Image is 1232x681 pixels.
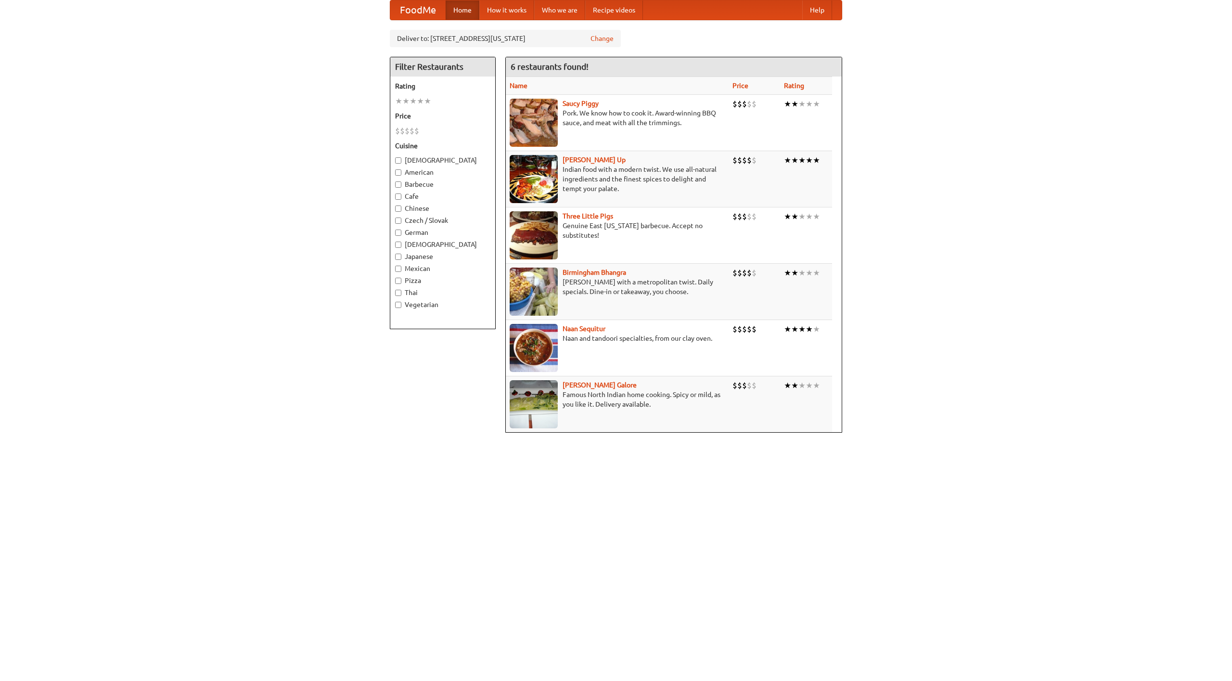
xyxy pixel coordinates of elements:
[784,155,791,166] li: ★
[510,108,725,128] p: Pork. We know how to cook it. Award-winning BBQ sauce, and meat with all the trimmings.
[784,380,791,391] li: ★
[752,268,757,278] li: $
[791,380,798,391] li: ★
[395,157,401,164] input: [DEMOGRAPHIC_DATA]
[395,81,490,91] h5: Rating
[510,165,725,193] p: Indian food with a modern twist. We use all-natural ingredients and the finest spices to delight ...
[395,254,401,260] input: Japanese
[395,300,490,309] label: Vegetarian
[813,99,820,109] li: ★
[732,82,748,90] a: Price
[806,211,813,222] li: ★
[784,268,791,278] li: ★
[510,390,725,409] p: Famous North Indian home cooking. Spicy or mild, as you like it. Delivery available.
[737,155,742,166] li: $
[395,264,490,273] label: Mexican
[563,212,613,220] a: Three Little Pigs
[510,324,558,372] img: naansequitur.jpg
[395,252,490,261] label: Japanese
[737,211,742,222] li: $
[813,324,820,334] li: ★
[390,30,621,47] div: Deliver to: [STREET_ADDRESS][US_STATE]
[395,96,402,106] li: ★
[737,268,742,278] li: $
[395,242,401,248] input: [DEMOGRAPHIC_DATA]
[732,380,737,391] li: $
[395,276,490,285] label: Pizza
[752,155,757,166] li: $
[813,155,820,166] li: ★
[395,141,490,151] h5: Cuisine
[737,324,742,334] li: $
[400,126,405,136] li: $
[742,211,747,222] li: $
[563,100,599,107] a: Saucy Piggy
[395,111,490,121] h5: Price
[395,290,401,296] input: Thai
[784,82,804,90] a: Rating
[563,325,605,333] a: Naan Sequitur
[510,211,558,259] img: littlepigs.jpg
[752,324,757,334] li: $
[798,324,806,334] li: ★
[563,381,637,389] b: [PERSON_NAME] Galore
[732,155,737,166] li: $
[747,324,752,334] li: $
[395,230,401,236] input: German
[798,99,806,109] li: ★
[806,99,813,109] li: ★
[395,228,490,237] label: German
[798,155,806,166] li: ★
[784,99,791,109] li: ★
[737,380,742,391] li: $
[742,155,747,166] li: $
[791,211,798,222] li: ★
[732,268,737,278] li: $
[752,380,757,391] li: $
[590,34,614,43] a: Change
[395,288,490,297] label: Thai
[510,334,725,343] p: Naan and tandoori specialties, from our clay oven.
[395,206,401,212] input: Chinese
[737,99,742,109] li: $
[510,277,725,296] p: [PERSON_NAME] with a metropolitan twist. Daily specials. Dine-in or takeaway, you choose.
[395,216,490,225] label: Czech / Slovak
[395,204,490,213] label: Chinese
[424,96,431,106] li: ★
[752,211,757,222] li: $
[813,380,820,391] li: ★
[806,268,813,278] li: ★
[806,155,813,166] li: ★
[395,126,400,136] li: $
[806,324,813,334] li: ★
[563,269,626,276] a: Birmingham Bhangra
[747,268,752,278] li: $
[395,193,401,200] input: Cafe
[395,192,490,201] label: Cafe
[563,156,626,164] a: [PERSON_NAME] Up
[798,268,806,278] li: ★
[395,240,490,249] label: [DEMOGRAPHIC_DATA]
[791,155,798,166] li: ★
[395,302,401,308] input: Vegetarian
[752,99,757,109] li: $
[791,324,798,334] li: ★
[395,155,490,165] label: [DEMOGRAPHIC_DATA]
[395,167,490,177] label: American
[742,380,747,391] li: $
[395,266,401,272] input: Mexican
[510,155,558,203] img: curryup.jpg
[395,180,490,189] label: Barbecue
[511,62,589,71] ng-pluralize: 6 restaurants found!
[813,268,820,278] li: ★
[742,268,747,278] li: $
[395,169,401,176] input: American
[417,96,424,106] li: ★
[802,0,832,20] a: Help
[479,0,534,20] a: How it works
[402,96,410,106] li: ★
